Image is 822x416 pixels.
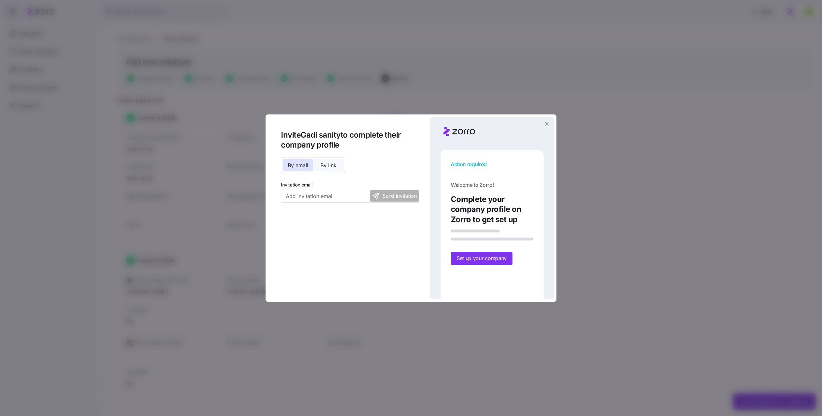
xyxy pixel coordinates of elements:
[451,160,533,168] span: Action required
[451,181,533,189] span: Welcome to Zorro!
[288,163,308,168] span: By email
[281,130,420,150] h1: Invite Gadi sanity to complete their company profile
[320,163,337,168] span: By link
[281,181,312,188] label: Invitation email
[451,194,533,224] h1: Complete your company profile on Zorro to get set up
[370,190,419,202] button: Send invitation
[382,192,416,200] span: Send invitation
[281,190,420,203] input: Add invitation email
